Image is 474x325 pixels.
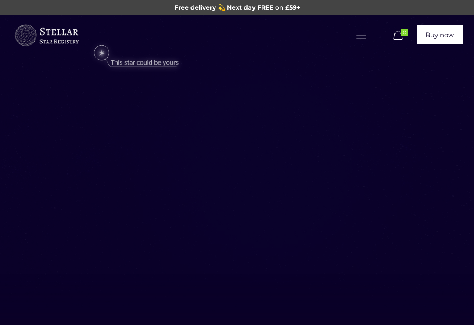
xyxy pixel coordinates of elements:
a: Buy a Star [14,15,79,55]
span: 0 [401,29,408,36]
img: star-could-be-yours.png [84,41,189,72]
a: Buy now [417,25,463,44]
a: 0 [391,30,412,41]
span: Free delivery 💫 Next day FREE on £59+ [174,4,300,11]
img: buyastar-logo-transparent [14,22,79,49]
